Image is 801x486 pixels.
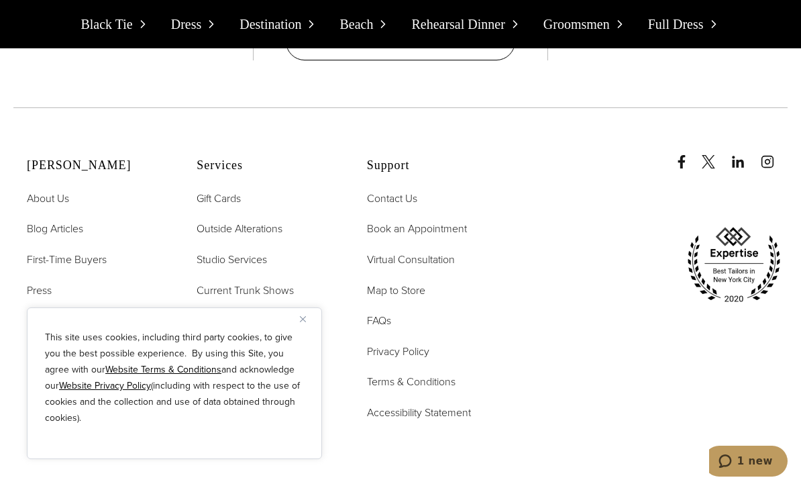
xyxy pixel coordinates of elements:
h2: [PERSON_NAME] [27,158,163,173]
a: instagram [761,142,788,168]
a: Book an Appointment [367,220,467,238]
a: Map to Store [367,282,425,299]
span: Map to Store [367,283,425,298]
span: FAQs [367,313,391,328]
span: Destination [239,13,301,35]
a: Current Trunk Shows [197,282,294,299]
img: Close [300,316,306,322]
iframe: Opens a widget where you can chat to one of our agents [709,446,788,479]
a: Outside Alterations [197,220,282,238]
a: Press [27,282,52,299]
span: Groomsmen [543,13,610,35]
a: Privacy Policy [367,343,429,360]
span: Press [27,283,52,298]
span: Rehearsal Dinner [411,13,504,35]
h2: Support [367,158,503,173]
span: First-Time Buyers [27,252,107,267]
span: Full Dress [648,13,704,35]
span: Privacy Policy [367,344,429,359]
a: First-Time Buyers [27,251,107,269]
a: Website Privacy Policy [59,379,151,393]
span: Dress [171,13,202,35]
a: Contact Us [367,190,417,207]
a: Website Terms & Conditions [105,362,221,377]
nav: Alan David Footer Nav [27,190,163,391]
img: expertise, best tailors in new york city 2020 [680,222,788,308]
span: Contact Us [367,191,417,206]
span: About Us [27,191,69,206]
span: Virtual Consultation [367,252,455,267]
a: Gift Cards [197,190,241,207]
span: Gift Cards [197,191,241,206]
span: Current Trunk Shows [197,283,294,298]
p: This site uses cookies, including third party cookies, to give you the best possible experience. ... [45,330,304,426]
span: Book an Appointment [367,221,467,236]
button: Close [300,311,316,327]
a: linkedin [731,142,758,168]
span: Black Tie [81,13,132,35]
span: Outside Alterations [197,221,282,236]
a: Studio Services [197,251,267,269]
h2: Services [197,158,333,173]
a: Facebook [675,142,699,168]
span: Terms & Conditions [367,374,456,389]
span: Studio Services [197,252,267,267]
a: Terms & Conditions [367,373,456,391]
a: x/twitter [702,142,729,168]
span: Beach [339,13,373,35]
a: Accessibility Statement [367,404,471,422]
nav: Support Footer Nav [367,190,503,422]
a: FAQs [367,312,391,330]
span: Blog Articles [27,221,83,236]
span: Accessibility Statement [367,405,471,420]
nav: Services Footer Nav [197,190,333,299]
a: About Us [27,190,69,207]
a: Virtual Consultation [367,251,455,269]
a: Blog Articles [27,220,83,238]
